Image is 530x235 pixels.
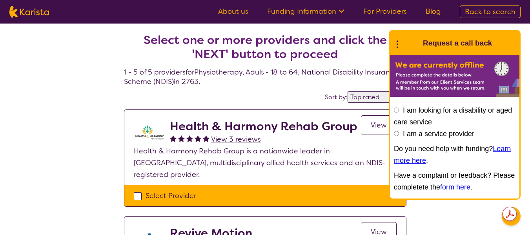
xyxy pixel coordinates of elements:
[426,7,441,16] a: Blog
[195,135,201,142] img: fullstar
[170,135,177,142] img: fullstar
[218,7,248,16] a: About us
[465,7,515,16] span: Back to search
[394,169,515,193] p: Have a complaint or feedback? Please completete the .
[203,135,209,142] img: fullstar
[423,37,492,49] h1: Request a call back
[403,35,418,51] img: Karista
[460,5,521,18] a: Back to search
[363,7,407,16] a: For Providers
[361,115,397,135] a: View
[134,119,165,145] img: ztak9tblhgtrn1fit8ap.png
[211,133,261,145] a: View 3 reviews
[211,135,261,144] span: View 3 reviews
[124,14,406,86] h4: 1 - 5 of 5 providers for Physiotherapy , Adult - 18 to 64 , National Disability Insurance Scheme ...
[403,130,474,138] label: I am a service provider
[134,145,397,180] p: Health & Harmony Rehab Group is a nationwide leader in [GEOGRAPHIC_DATA], multidisciplinary allie...
[394,106,512,126] label: I am looking for a disability or aged care service
[440,183,470,191] a: form here
[371,120,387,130] span: View
[178,135,185,142] img: fullstar
[267,7,344,16] a: Funding Information
[133,33,397,61] h2: Select one or more providers and click the 'NEXT' button to proceed
[390,55,519,97] img: Karista offline chat form to request call back
[325,93,348,101] label: Sort by:
[170,119,357,133] h2: Health & Harmony Rehab Group
[394,143,515,166] p: Do you need help with funding? .
[9,6,49,18] img: Karista logo
[186,135,193,142] img: fullstar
